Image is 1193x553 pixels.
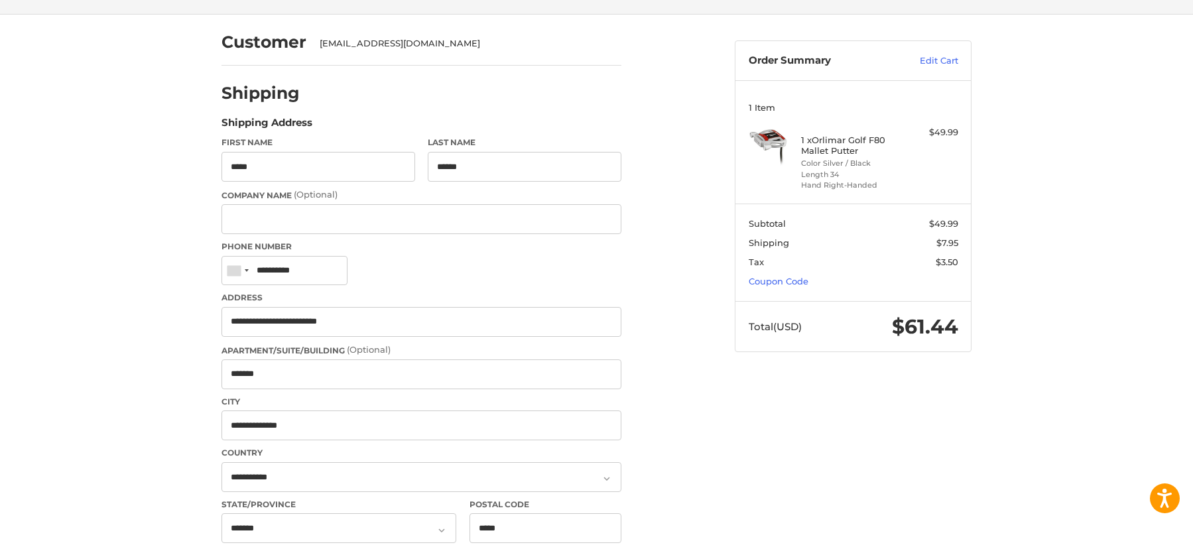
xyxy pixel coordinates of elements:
[929,218,958,229] span: $49.99
[749,276,808,286] a: Coupon Code
[801,180,903,191] li: Hand Right-Handed
[221,32,306,52] h2: Customer
[221,241,621,253] label: Phone Number
[221,83,300,103] h2: Shipping
[749,320,802,333] span: Total (USD)
[749,257,764,267] span: Tax
[221,137,415,149] label: First Name
[470,499,622,511] label: Postal Code
[749,218,786,229] span: Subtotal
[891,54,958,68] a: Edit Cart
[936,257,958,267] span: $3.50
[221,188,621,202] label: Company Name
[221,343,621,357] label: Apartment/Suite/Building
[936,237,958,248] span: $7.95
[320,37,609,50] div: [EMAIL_ADDRESS][DOMAIN_NAME]
[221,447,621,459] label: Country
[221,396,621,408] label: City
[294,189,338,200] small: (Optional)
[749,102,958,113] h3: 1 Item
[749,54,891,68] h3: Order Summary
[347,344,391,355] small: (Optional)
[801,158,903,169] li: Color Silver / Black
[221,292,621,304] label: Address
[428,137,621,149] label: Last Name
[221,499,456,511] label: State/Province
[801,135,903,156] h4: 1 x Orlimar Golf F80 Mallet Putter
[892,314,958,339] span: $61.44
[221,115,312,137] legend: Shipping Address
[749,237,789,248] span: Shipping
[801,169,903,180] li: Length 34
[906,126,958,139] div: $49.99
